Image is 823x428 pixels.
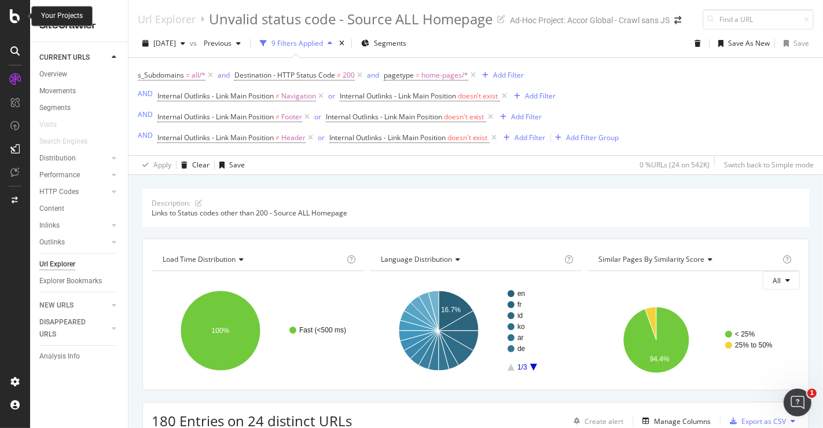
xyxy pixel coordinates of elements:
[138,109,153,120] button: AND
[596,250,780,269] h4: Similar Pages By Similarity Score
[152,280,361,381] svg: A chart.
[714,34,770,53] button: Save As New
[39,136,99,148] a: Search Engines
[138,13,196,25] a: Url Explorer
[314,112,321,122] div: or
[444,112,484,122] span: doesn't exist
[39,52,108,64] a: CURRENT URLS
[39,316,108,341] a: DISAPPEARED URLS
[517,323,525,331] text: ko
[703,9,814,30] input: Find a URL
[39,186,108,198] a: HTTP Codes
[271,38,323,48] div: 9 Filters Applied
[299,326,346,334] text: Fast (<500 ms)
[779,34,809,53] button: Save
[138,88,153,99] button: AND
[328,90,335,101] button: or
[138,130,153,140] div: AND
[39,299,74,312] div: NEW URLS
[212,327,230,335] text: 100%
[39,220,108,232] a: Inlinks
[374,38,406,48] span: Segments
[39,275,102,287] div: Explorer Bookmarks
[39,258,75,270] div: Url Explorer
[163,254,236,264] span: Load Time Distribution
[510,89,556,103] button: Add Filter
[515,133,546,142] div: Add Filter
[357,34,411,53] button: Segments
[517,301,521,309] text: fr
[138,34,190,53] button: [DATE]
[517,290,525,298] text: en
[318,133,325,142] div: or
[275,112,280,122] span: ≠
[640,160,710,170] div: 0 % URLs ( 24 on 542K )
[329,133,446,142] span: Internal Outlinks - Link Main Position
[650,355,670,363] text: 94.4%
[218,70,230,80] div: and
[654,416,711,426] div: Manage Columns
[510,14,670,26] div: Ad-Hoc Project: Accor Global - Crawl sans JS
[318,132,325,143] button: or
[370,280,579,381] div: A chart.
[39,85,76,97] div: Movements
[517,363,527,371] text: 1/3
[381,254,452,264] span: Language Distribution
[190,38,199,48] span: vs
[39,258,120,270] a: Url Explorer
[728,38,770,48] div: Save As New
[153,160,171,170] div: Apply
[39,119,57,131] div: Visits
[281,88,316,104] span: Navigation
[441,306,461,314] text: 16.7%
[421,67,468,83] span: home-pages/*
[724,160,814,170] div: Switch back to Simple mode
[138,89,153,98] div: AND
[517,345,526,353] text: de
[215,156,245,174] button: Save
[234,70,335,80] span: Destination - HTTP Status Code
[478,68,524,82] button: Add Filter
[160,250,344,269] h4: Load Time Distribution
[275,133,280,142] span: ≠
[186,70,190,80] span: =
[551,131,619,145] button: Add Filter Group
[218,69,230,81] button: and
[152,208,800,218] div: Links to Status codes other than 200 - Source ALL Homepage
[255,34,337,53] button: 9 Filters Applied
[39,350,120,363] a: Analysis Info
[138,70,184,80] span: s_Subdomains
[741,416,786,426] div: Export as CSV
[39,68,67,81] div: Overview
[39,68,120,81] a: Overview
[512,112,542,122] div: Add Filter
[39,102,71,114] div: Segments
[517,312,523,320] text: id
[499,131,546,145] button: Add Filter
[674,16,681,24] div: arrow-right-arrow-left
[763,271,800,290] button: All
[343,67,355,83] span: 200
[281,109,302,125] span: Footer
[337,70,341,80] span: ≠
[275,91,280,101] span: ≠
[39,220,60,232] div: Inlinks
[281,130,306,146] span: Header
[494,70,524,80] div: Add Filter
[39,119,68,131] a: Visits
[39,169,108,181] a: Performance
[367,69,379,81] button: and
[567,133,619,142] div: Add Filter Group
[585,416,623,426] div: Create alert
[39,152,76,164] div: Distribution
[807,389,817,398] span: 1
[157,91,274,101] span: Internal Outlinks - Link Main Position
[328,91,335,101] div: or
[326,112,442,122] span: Internal Outlinks - Link Main Position
[598,254,704,264] span: Similar Pages By Similarity Score
[587,299,796,381] div: A chart.
[138,130,153,141] button: AND
[340,91,456,101] span: Internal Outlinks - Link Main Position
